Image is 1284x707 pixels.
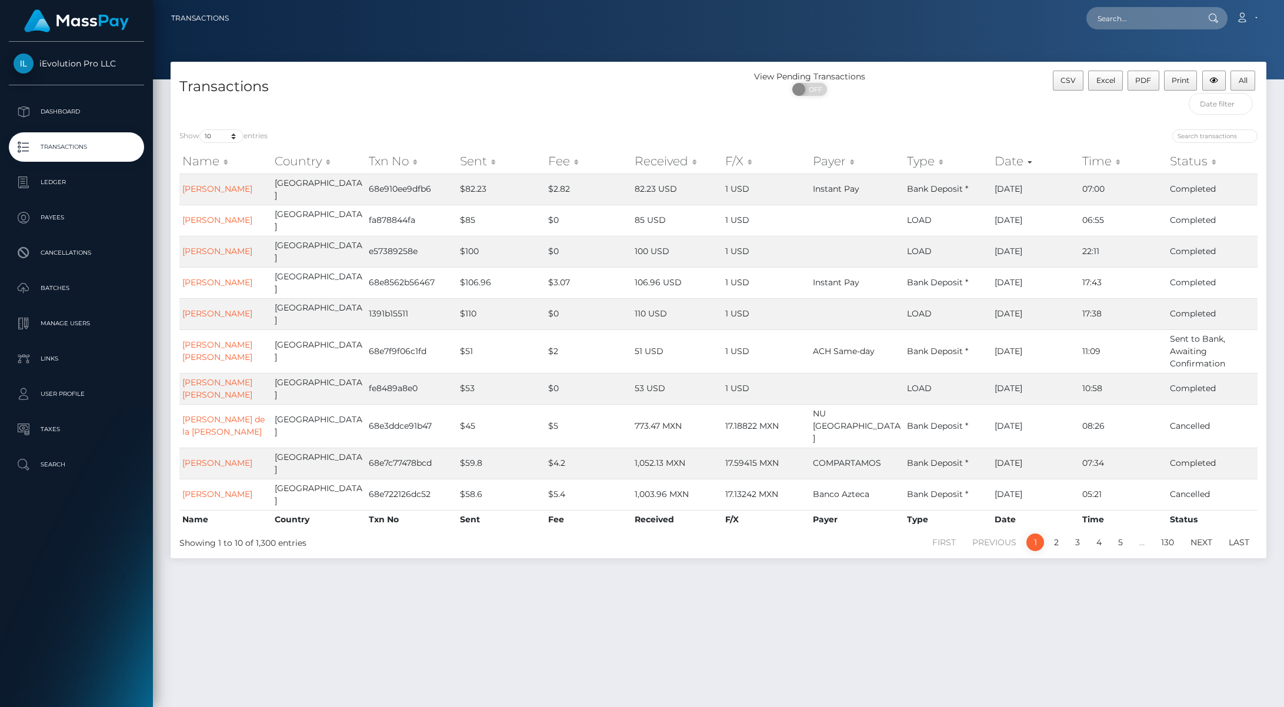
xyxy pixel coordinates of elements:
[904,236,992,267] td: LOAD
[1172,76,1189,85] span: Print
[457,373,545,404] td: $53
[904,298,992,329] td: LOAD
[182,458,252,468] a: [PERSON_NAME]
[992,267,1079,298] td: [DATE]
[9,132,144,162] a: Transactions
[799,83,828,96] span: OFF
[810,149,904,173] th: Payer: activate to sort column ascending
[182,339,252,362] a: [PERSON_NAME] [PERSON_NAME]
[9,344,144,373] a: Links
[722,236,810,267] td: 1 USD
[14,279,139,297] p: Batches
[366,236,458,267] td: e57389258e
[632,298,722,329] td: 110 USD
[722,448,810,479] td: 17.59415 MXN
[1048,533,1065,551] a: 2
[272,205,366,236] td: [GEOGRAPHIC_DATA]
[9,415,144,444] a: Taxes
[992,174,1079,205] td: [DATE]
[182,246,252,256] a: [PERSON_NAME]
[1079,479,1167,510] td: 05:21
[1167,510,1258,529] th: Status
[272,149,366,173] th: Country: activate to sort column ascending
[366,174,458,205] td: 68e910ee9dfb6
[632,373,722,404] td: 53 USD
[904,448,992,479] td: Bank Deposit *
[182,414,265,437] a: [PERSON_NAME] de la [PERSON_NAME]
[545,510,632,529] th: Fee
[179,532,618,549] div: Showing 1 to 10 of 1,300 entries
[457,236,545,267] td: $100
[1167,298,1258,329] td: Completed
[1079,149,1167,173] th: Time: activate to sort column ascending
[9,97,144,126] a: Dashboard
[272,510,366,529] th: Country
[1079,510,1167,529] th: Time
[182,308,252,319] a: [PERSON_NAME]
[272,479,366,510] td: [GEOGRAPHIC_DATA]
[810,510,904,529] th: Payer
[904,404,992,448] td: Bank Deposit *
[1079,329,1167,373] td: 11:09
[992,298,1079,329] td: [DATE]
[457,479,545,510] td: $58.6
[171,6,229,31] a: Transactions
[9,238,144,268] a: Cancellations
[1239,76,1248,85] span: All
[272,174,366,205] td: [GEOGRAPHIC_DATA]
[813,408,901,443] span: NU [GEOGRAPHIC_DATA]
[14,350,139,368] p: Links
[813,489,869,499] span: Banco Azteca
[1172,129,1258,143] input: Search transactions
[9,274,144,303] a: Batches
[1167,205,1258,236] td: Completed
[904,149,992,173] th: Type: activate to sort column ascending
[904,205,992,236] td: LOAD
[632,236,722,267] td: 100 USD
[1167,404,1258,448] td: Cancelled
[632,149,722,173] th: Received: activate to sort column ascending
[14,103,139,121] p: Dashboard
[1079,298,1167,329] td: 17:38
[272,236,366,267] td: [GEOGRAPHIC_DATA]
[1167,329,1258,373] td: Sent to Bank, Awaiting Confirmation
[904,174,992,205] td: Bank Deposit *
[722,329,810,373] td: 1 USD
[545,298,632,329] td: $0
[9,309,144,338] a: Manage Users
[545,267,632,298] td: $3.07
[722,479,810,510] td: 17.13242 MXN
[813,184,859,194] span: Instant Pay
[366,448,458,479] td: 68e7c77478bcd
[632,267,722,298] td: 106.96 USD
[1155,533,1180,551] a: 130
[14,138,139,156] p: Transactions
[457,267,545,298] td: $106.96
[545,174,632,205] td: $2.82
[1167,236,1258,267] td: Completed
[1096,76,1115,85] span: Excel
[182,377,252,400] a: [PERSON_NAME] [PERSON_NAME]
[182,184,252,194] a: [PERSON_NAME]
[632,479,722,510] td: 1,003.96 MXN
[632,448,722,479] td: 1,052.13 MXN
[1079,236,1167,267] td: 22:11
[1060,76,1076,85] span: CSV
[1184,533,1219,551] a: Next
[813,277,859,288] span: Instant Pay
[545,329,632,373] td: $2
[992,448,1079,479] td: [DATE]
[366,298,458,329] td: 1391b15511
[632,205,722,236] td: 85 USD
[14,315,139,332] p: Manage Users
[1189,93,1253,115] input: Date filter
[545,479,632,510] td: $5.4
[199,129,244,143] select: Showentries
[24,9,129,32] img: MassPay Logo
[1069,533,1086,551] a: 3
[722,205,810,236] td: 1 USD
[1079,205,1167,236] td: 06:55
[992,373,1079,404] td: [DATE]
[457,149,545,173] th: Sent: activate to sort column ascending
[1112,533,1129,551] a: 5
